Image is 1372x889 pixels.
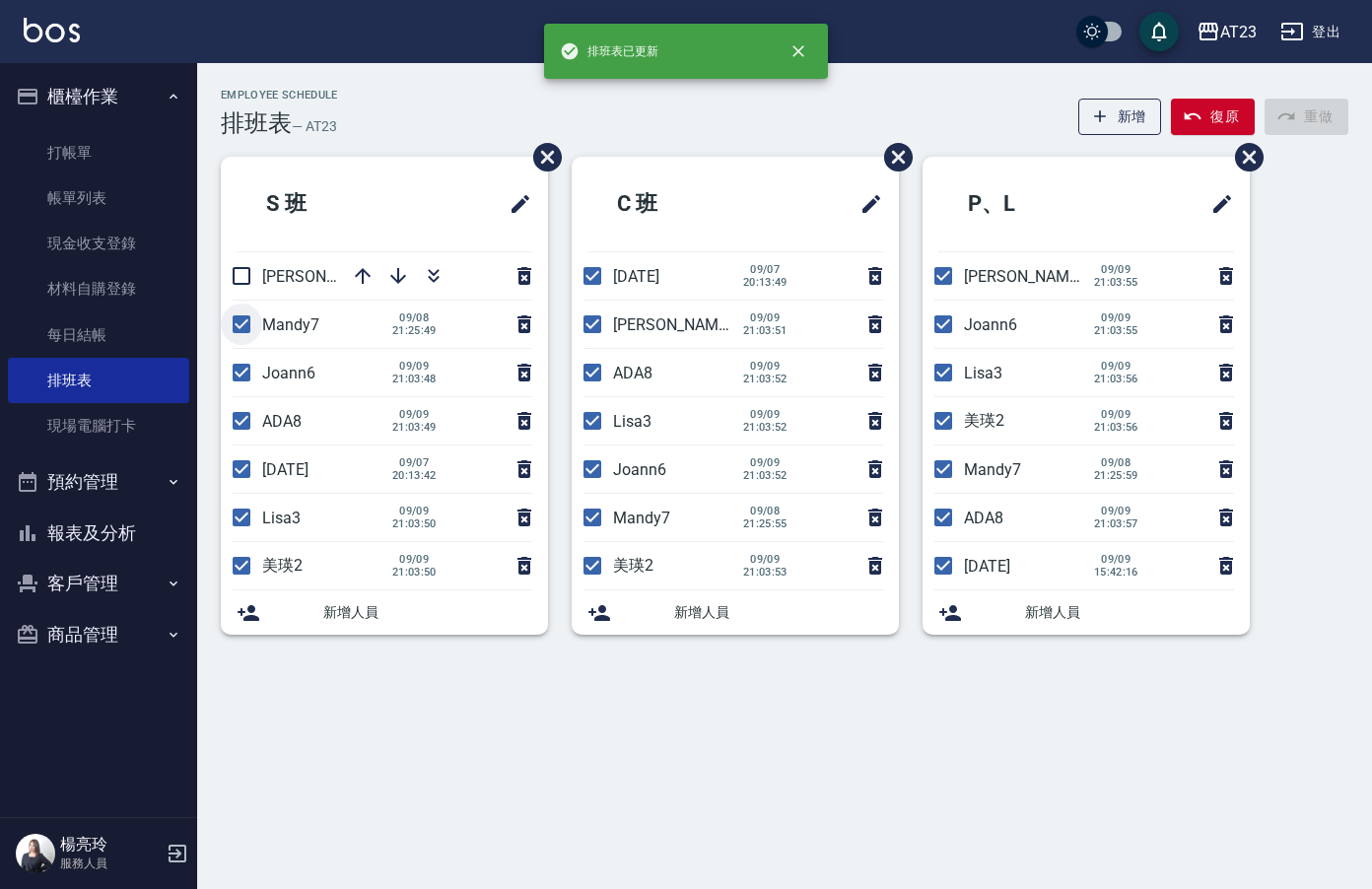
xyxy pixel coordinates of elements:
[869,128,916,186] span: 刪除班表
[497,180,532,228] span: 修改班表的標題
[392,360,437,373] span: 09/09
[964,364,1002,382] span: Lisa3
[964,411,1004,430] span: 美瑛2
[613,267,659,286] span: [DATE]
[1094,456,1138,469] span: 09/08
[1094,360,1138,373] span: 09/09
[587,169,767,239] h2: C 班
[1220,128,1267,186] span: 刪除班表
[262,556,303,575] span: 美瑛2
[262,364,315,382] span: Joann6
[323,602,532,623] span: 新增人員
[1094,505,1138,517] span: 09/09
[743,505,788,517] span: 09/08
[8,609,189,660] button: 商品管理
[964,267,1100,286] span: [PERSON_NAME]19
[743,408,788,421] span: 09/09
[60,835,161,855] h5: 楊亮玲
[1189,12,1265,52] button: AT23
[262,460,309,479] span: [DATE]
[8,266,189,311] a: 材料自購登錄
[1220,20,1257,44] div: AT23
[1094,276,1138,289] span: 21:03:55
[262,315,319,334] span: Mandy7
[292,116,337,137] h6: — AT23
[743,311,788,324] span: 09/09
[392,553,437,566] span: 09/09
[8,175,189,221] a: 帳單列表
[743,263,788,276] span: 09/07
[262,509,301,527] span: Lisa3
[964,509,1003,527] span: ADA8
[1199,180,1234,228] span: 修改班表的標題
[743,360,788,373] span: 09/09
[221,590,548,635] div: 新增人員
[777,30,820,73] button: close
[613,364,652,382] span: ADA8
[848,180,883,228] span: 修改班表的標題
[1094,324,1138,337] span: 21:03:55
[8,312,189,358] a: 每日結帳
[743,421,788,434] span: 21:03:52
[1094,566,1138,579] span: 15:42:16
[1094,553,1138,566] span: 09/09
[221,109,292,137] h3: 排班表
[1094,408,1138,421] span: 09/09
[518,128,565,186] span: 刪除班表
[8,358,189,403] a: 排班表
[1094,469,1138,482] span: 21:25:59
[237,169,416,239] h2: S 班
[392,408,437,421] span: 09/09
[1094,373,1138,385] span: 21:03:56
[8,130,189,175] a: 打帳單
[1094,311,1138,324] span: 09/09
[1139,12,1179,51] button: save
[613,412,652,431] span: Lisa3
[8,71,189,122] button: 櫃檯作業
[743,373,788,385] span: 21:03:52
[923,590,1250,635] div: 新增人員
[392,517,437,530] span: 21:03:50
[1094,517,1138,530] span: 21:03:57
[613,556,653,575] span: 美瑛2
[392,373,437,385] span: 21:03:48
[392,505,437,517] span: 09/09
[743,324,788,337] span: 21:03:51
[743,456,788,469] span: 09/09
[964,557,1010,576] span: [DATE]
[964,315,1017,334] span: Joann6
[8,456,189,508] button: 預約管理
[743,553,788,566] span: 09/09
[1272,14,1348,50] button: 登出
[1025,602,1234,623] span: 新增人員
[613,460,666,479] span: Joann6
[1171,99,1255,135] button: 復原
[613,509,670,527] span: Mandy7
[743,469,788,482] span: 21:03:52
[262,412,302,431] span: ADA8
[392,456,437,469] span: 09/07
[16,834,55,873] img: Person
[743,276,788,289] span: 20:13:49
[8,508,189,559] button: 報表及分析
[392,421,437,434] span: 21:03:49
[221,89,338,102] h2: Employee Schedule
[392,469,437,482] span: 20:13:42
[743,566,788,579] span: 21:03:53
[613,315,749,334] span: [PERSON_NAME]19
[392,324,437,337] span: 21:25:49
[674,602,883,623] span: 新增人員
[1094,263,1138,276] span: 09/09
[8,221,189,266] a: 現金收支登錄
[262,267,398,286] span: [PERSON_NAME]19
[1078,99,1162,135] button: 新增
[60,855,161,872] p: 服務人員
[964,460,1021,479] span: Mandy7
[392,566,437,579] span: 21:03:50
[8,403,189,448] a: 現場電腦打卡
[572,590,899,635] div: 新增人員
[392,311,437,324] span: 09/08
[8,558,189,609] button: 客戶管理
[938,169,1122,239] h2: P、L
[560,41,658,61] span: 排班表已更新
